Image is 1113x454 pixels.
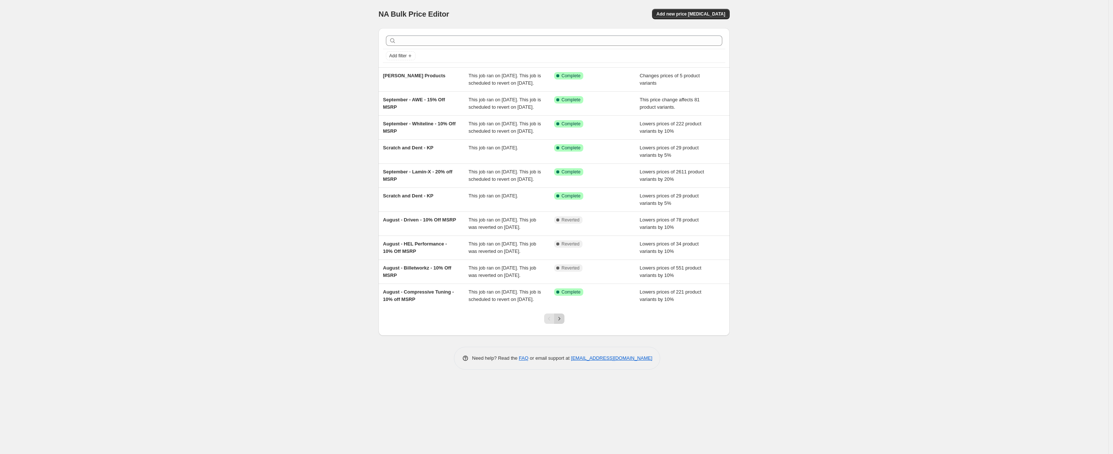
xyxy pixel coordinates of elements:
span: Lowers prices of 222 product variants by 10% [640,121,702,134]
span: Lowers prices of 2611 product variants by 20% [640,169,704,182]
span: Lowers prices of 221 product variants by 10% [640,289,702,302]
span: September - AWE - 15% Off MSRP [383,97,445,110]
span: This job ran on [DATE]. This job was reverted on [DATE]. [469,265,536,278]
span: Add new price [MEDICAL_DATA] [656,11,725,17]
span: August - Driven - 10% Off MSRP [383,217,456,223]
span: Complete [561,73,580,79]
span: Complete [561,97,580,103]
span: This price change affects 81 product variants. [640,97,700,110]
nav: Pagination [544,314,564,324]
span: Lowers prices of 78 product variants by 10% [640,217,699,230]
span: Complete [561,145,580,151]
span: This job ran on [DATE]. This job is scheduled to revert on [DATE]. [469,97,541,110]
span: This job ran on [DATE]. This job is scheduled to revert on [DATE]. [469,121,541,134]
span: Reverted [561,241,580,247]
button: Add new price [MEDICAL_DATA] [652,9,730,19]
span: Lowers prices of 29 product variants by 5% [640,193,699,206]
span: August - HEL Performance - 10% Off MSRP [383,241,447,254]
span: Need help? Read the [472,355,519,361]
span: September - Lamin-X - 20% off MSRP [383,169,452,182]
span: Scratch and Dent - KP [383,145,434,150]
span: NA Bulk Price Editor [379,10,449,18]
span: Changes prices of 5 product variants [640,73,700,86]
span: Lowers prices of 551 product variants by 10% [640,265,702,278]
span: This job ran on [DATE]. [469,193,518,199]
span: Complete [561,193,580,199]
span: Complete [561,121,580,127]
span: This job ran on [DATE]. This job was reverted on [DATE]. [469,241,536,254]
span: August - Compressive Tuning - 10% off MSRP [383,289,454,302]
span: Complete [561,289,580,295]
a: [EMAIL_ADDRESS][DOMAIN_NAME] [571,355,652,361]
span: This job ran on [DATE]. This job was reverted on [DATE]. [469,217,536,230]
span: Scratch and Dent - KP [383,193,434,199]
span: Complete [561,169,580,175]
span: Lowers prices of 29 product variants by 5% [640,145,699,158]
span: Reverted [561,265,580,271]
button: Next [554,314,564,324]
span: September - Whiteline - 10% Off MSRP [383,121,455,134]
button: Add filter [386,51,415,60]
span: Reverted [561,217,580,223]
span: This job ran on [DATE]. This job is scheduled to revert on [DATE]. [469,289,541,302]
span: [PERSON_NAME] Products [383,73,445,78]
span: Add filter [389,53,407,59]
span: August - Billetworkz - 10% Off MSRP [383,265,451,278]
span: or email support at [529,355,571,361]
span: This job ran on [DATE]. [469,145,518,150]
a: FAQ [519,355,529,361]
span: Lowers prices of 34 product variants by 10% [640,241,699,254]
span: This job ran on [DATE]. This job is scheduled to revert on [DATE]. [469,169,541,182]
span: This job ran on [DATE]. This job is scheduled to revert on [DATE]. [469,73,541,86]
